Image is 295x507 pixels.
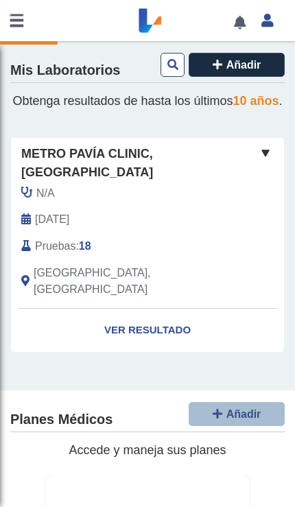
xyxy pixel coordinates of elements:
button: Añadir [189,53,285,77]
span: Metro Pavía Clinic, [GEOGRAPHIC_DATA] [21,145,257,182]
span: Añadir [226,59,261,71]
button: Añadir [189,403,285,427]
span: 2025-08-26 [35,211,69,228]
span: Pruebas [35,238,75,255]
span: San Juan, PR [34,265,231,298]
b: 18 [79,240,91,252]
span: Accede y maneja sus planes [69,443,226,457]
div: : [11,238,241,255]
a: Ver Resultado [11,309,284,352]
span: N/A [36,185,55,202]
span: 10 años [233,94,279,108]
h4: Planes Médicos [10,412,113,428]
h4: Mis Laboratorios [10,62,120,79]
span: Obtenga resultados de hasta los últimos . [12,94,282,108]
span: Añadir [226,409,261,421]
